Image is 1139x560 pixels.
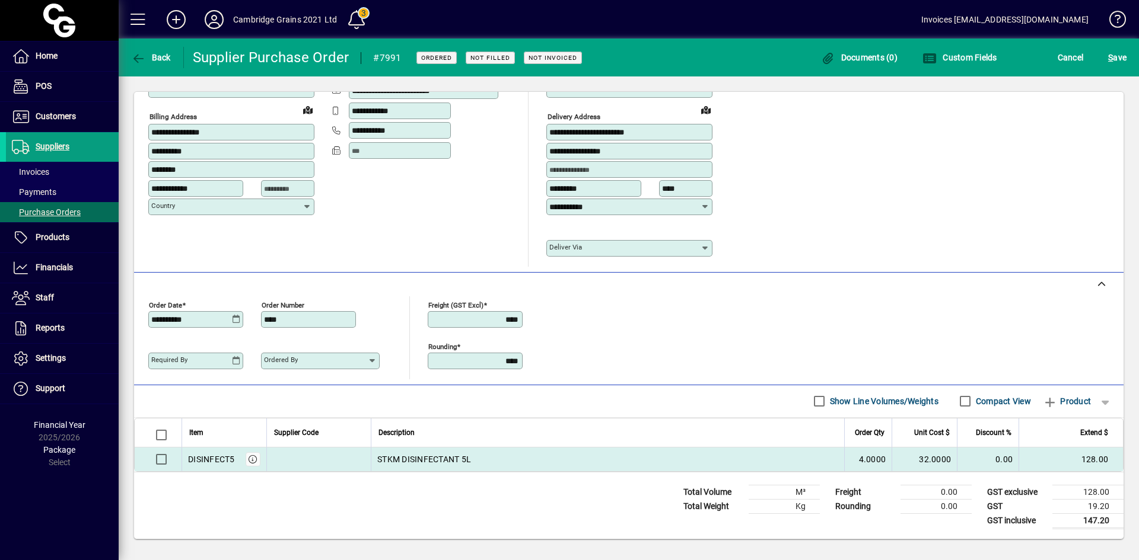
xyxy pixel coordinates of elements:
[36,142,69,151] span: Suppliers
[6,313,119,343] a: Reports
[901,499,972,513] td: 0.00
[6,202,119,222] a: Purchase Orders
[36,232,69,242] span: Products
[820,53,898,62] span: Documents (0)
[828,395,938,407] label: Show Line Volumes/Weights
[12,207,81,217] span: Purchase Orders
[298,100,317,119] a: View on map
[36,51,58,60] span: Home
[188,453,235,465] div: DISINFECT5
[981,485,1052,499] td: GST exclusive
[1019,447,1123,471] td: 128.00
[1105,47,1130,68] button: Save
[6,162,119,182] a: Invoices
[855,426,885,439] span: Order Qty
[151,201,175,210] mat-label: Country
[696,100,715,119] a: View on map
[901,485,972,499] td: 0.00
[36,293,54,302] span: Staff
[829,499,901,513] td: Rounding
[1108,48,1127,67] span: ave
[428,300,483,309] mat-label: Freight (GST excl)
[677,499,749,513] td: Total Weight
[34,420,85,430] span: Financial Year
[6,223,119,252] a: Products
[36,263,73,272] span: Financials
[131,53,171,62] span: Back
[274,426,319,439] span: Supplier Code
[373,49,401,68] div: #7991
[421,54,452,62] span: Ordered
[1108,53,1113,62] span: S
[1100,2,1124,41] a: Knowledge Base
[36,111,76,121] span: Customers
[189,426,203,439] span: Item
[957,447,1019,471] td: 0.00
[233,10,337,29] div: Cambridge Grains 2021 Ltd
[157,9,195,30] button: Add
[151,356,187,364] mat-label: Required by
[749,499,820,513] td: Kg
[844,447,892,471] td: 4.0000
[12,167,49,177] span: Invoices
[195,9,233,30] button: Profile
[377,453,471,465] span: STKM DISINFECTANT 5L
[428,342,457,350] mat-label: Rounding
[529,54,577,62] span: Not Invoiced
[36,353,66,363] span: Settings
[12,187,56,197] span: Payments
[973,395,1031,407] label: Compact View
[193,48,349,67] div: Supplier Purchase Order
[1043,392,1091,411] span: Product
[749,485,820,499] td: M³
[1037,391,1097,412] button: Product
[1052,513,1124,528] td: 147.20
[149,300,182,309] mat-label: Order date
[119,47,184,68] app-page-header-button: Back
[921,10,1089,29] div: Invoices [EMAIL_ADDRESS][DOMAIN_NAME]
[36,383,65,393] span: Support
[6,102,119,132] a: Customers
[6,344,119,373] a: Settings
[1080,426,1108,439] span: Extend $
[677,485,749,499] td: Total Volume
[829,485,901,499] td: Freight
[817,47,901,68] button: Documents (0)
[981,513,1052,528] td: GST inclusive
[43,445,75,455] span: Package
[1052,485,1124,499] td: 128.00
[1058,48,1084,67] span: Cancel
[6,72,119,101] a: POS
[378,426,415,439] span: Description
[1055,47,1087,68] button: Cancel
[264,356,298,364] mat-label: Ordered by
[914,426,950,439] span: Unit Cost $
[981,499,1052,513] td: GST
[36,323,65,332] span: Reports
[1052,499,1124,513] td: 19.20
[6,374,119,404] a: Support
[922,53,997,62] span: Custom Fields
[128,47,174,68] button: Back
[6,182,119,202] a: Payments
[976,426,1011,439] span: Discount %
[549,243,582,251] mat-label: Deliver via
[470,54,510,62] span: Not Filled
[892,447,957,471] td: 32.0000
[6,253,119,283] a: Financials
[920,47,1000,68] button: Custom Fields
[36,81,52,91] span: POS
[262,300,304,309] mat-label: Order number
[6,283,119,313] a: Staff
[6,41,119,71] a: Home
